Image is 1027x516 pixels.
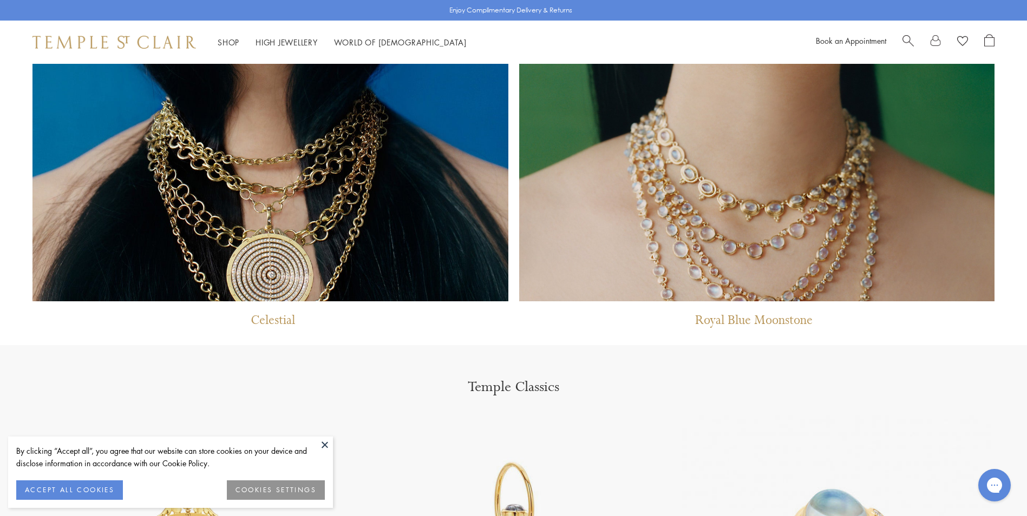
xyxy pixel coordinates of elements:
[984,34,995,50] a: Open Shopping Bag
[16,480,123,500] button: ACCEPT ALL COOKIES
[256,37,318,48] a: High JewelleryHigh Jewellery
[449,5,572,16] p: Enjoy Complimentary Delivery & Returns
[902,34,914,50] a: Search
[251,312,295,334] p: Celestial
[32,36,196,49] img: Temple St. Clair
[218,37,239,48] a: ShopShop
[957,34,968,50] a: View Wishlist
[227,480,325,500] button: COOKIES SETTINGS
[695,312,813,334] p: Royal Blue Moonstone
[816,35,886,46] a: Book an Appointment
[218,36,467,49] nav: Main navigation
[973,465,1016,505] iframe: Gorgias live chat messenger
[334,37,467,48] a: World of [DEMOGRAPHIC_DATA]World of [DEMOGRAPHIC_DATA]
[43,378,984,396] h1: Temple Classics
[16,445,325,469] div: By clicking “Accept all”, you agree that our website can store cookies on your device and disclos...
